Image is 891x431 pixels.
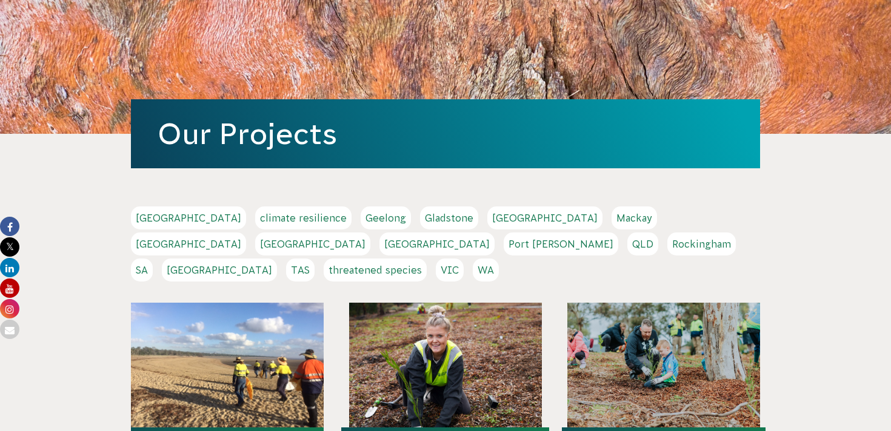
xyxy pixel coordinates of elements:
a: QLD [627,232,658,255]
a: [GEOGRAPHIC_DATA] [131,232,246,255]
a: [GEOGRAPHIC_DATA] [379,232,495,255]
a: VIC [436,258,464,281]
a: SA [131,258,153,281]
a: Mackay [612,206,657,229]
a: threatened species [324,258,427,281]
a: Our Projects [158,117,337,150]
a: Gladstone [420,206,478,229]
a: Rockingham [667,232,736,255]
a: [GEOGRAPHIC_DATA] [255,232,370,255]
a: climate resilience [255,206,352,229]
a: TAS [286,258,315,281]
a: Port [PERSON_NAME] [504,232,618,255]
a: [GEOGRAPHIC_DATA] [162,258,277,281]
a: WA [473,258,499,281]
a: [GEOGRAPHIC_DATA] [131,206,246,229]
a: Geelong [361,206,411,229]
a: [GEOGRAPHIC_DATA] [487,206,602,229]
